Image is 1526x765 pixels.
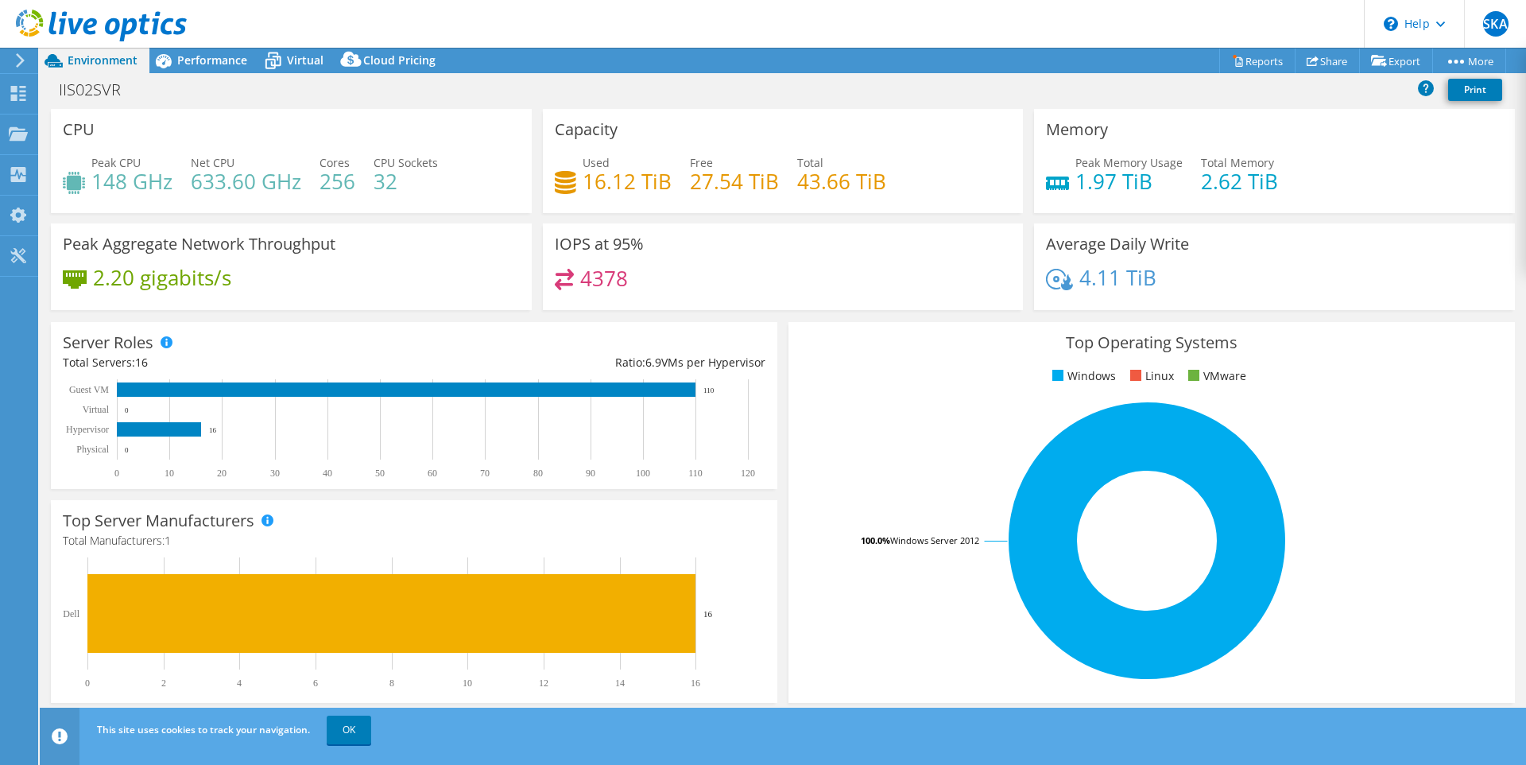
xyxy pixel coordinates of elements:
a: More [1432,49,1506,73]
text: 4 [237,678,242,689]
text: 120 [741,468,755,479]
text: 10 [463,678,472,689]
text: Physical [76,444,109,455]
h3: IOPS at 95% [555,235,644,253]
h4: 256 [320,173,355,190]
h4: 148 GHz [91,173,172,190]
text: 90 [586,468,595,479]
div: Total Servers: [63,354,414,371]
span: 1 [165,533,171,548]
span: Total Memory [1201,155,1274,170]
span: Free [690,155,713,170]
text: 30 [270,468,280,479]
h3: Average Daily Write [1046,235,1189,253]
text: 100 [636,468,650,479]
text: 6 [313,678,318,689]
span: Virtual [287,52,323,68]
a: OK [327,716,371,744]
text: 20 [217,468,227,479]
h4: 633.60 GHz [191,173,301,190]
span: SKA [1483,11,1509,37]
li: Linux [1126,367,1174,385]
text: 8 [389,678,394,689]
h3: Server Roles [63,334,153,351]
text: 0 [85,678,90,689]
text: 0 [125,406,129,414]
a: Share [1295,49,1360,73]
text: 0 [114,468,119,479]
span: CPU Sockets [374,155,438,170]
h4: 32 [374,173,438,190]
span: Performance [177,52,247,68]
span: 16 [135,355,148,370]
text: 2 [161,678,166,689]
svg: \n [1384,17,1398,31]
span: 6.9 [645,355,661,370]
a: Export [1359,49,1433,73]
text: 60 [428,468,437,479]
h3: Peak Aggregate Network Throughput [63,235,335,253]
text: 80 [533,468,543,479]
text: 110 [688,468,703,479]
tspan: 100.0% [861,534,890,546]
span: Total [797,155,823,170]
text: 50 [375,468,385,479]
h4: Total Manufacturers: [63,532,765,549]
h4: 1.97 TiB [1075,173,1183,190]
text: 70 [480,468,490,479]
h3: Memory [1046,121,1108,138]
h4: 16.12 TiB [583,173,672,190]
h3: Capacity [555,121,618,138]
text: 16 [703,609,713,619]
tspan: Windows Server 2012 [890,534,979,546]
h3: CPU [63,121,95,138]
h4: 27.54 TiB [690,173,779,190]
span: Cloud Pricing [363,52,436,68]
h4: 2.62 TiB [1201,173,1278,190]
a: Reports [1219,49,1296,73]
span: Environment [68,52,137,68]
span: Peak Memory Usage [1075,155,1183,170]
text: 12 [539,678,548,689]
li: VMware [1184,367,1246,385]
h4: 2.20 gigabits/s [93,269,231,286]
h1: IIS02SVR [52,81,145,99]
text: 0 [125,446,129,454]
h4: 4.11 TiB [1079,269,1156,286]
text: 110 [703,386,715,394]
text: Guest VM [69,384,109,395]
h3: Top Server Manufacturers [63,512,254,530]
span: Peak CPU [91,155,141,170]
text: 14 [615,678,625,689]
span: Net CPU [191,155,234,170]
span: Cores [320,155,350,170]
span: Used [583,155,610,170]
text: 40 [323,468,332,479]
text: 16 [209,426,217,434]
text: Hypervisor [66,424,109,435]
h4: 4378 [580,270,628,287]
span: This site uses cookies to track your navigation. [97,723,310,736]
div: Ratio: VMs per Hypervisor [414,354,765,371]
text: Virtual [83,404,110,415]
text: 10 [165,468,174,479]
text: 16 [691,678,700,689]
text: Dell [63,608,79,619]
h3: Top Operating Systems [800,334,1503,351]
h4: 43.66 TiB [797,173,886,190]
a: Print [1448,79,1502,101]
li: Windows [1048,367,1116,385]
